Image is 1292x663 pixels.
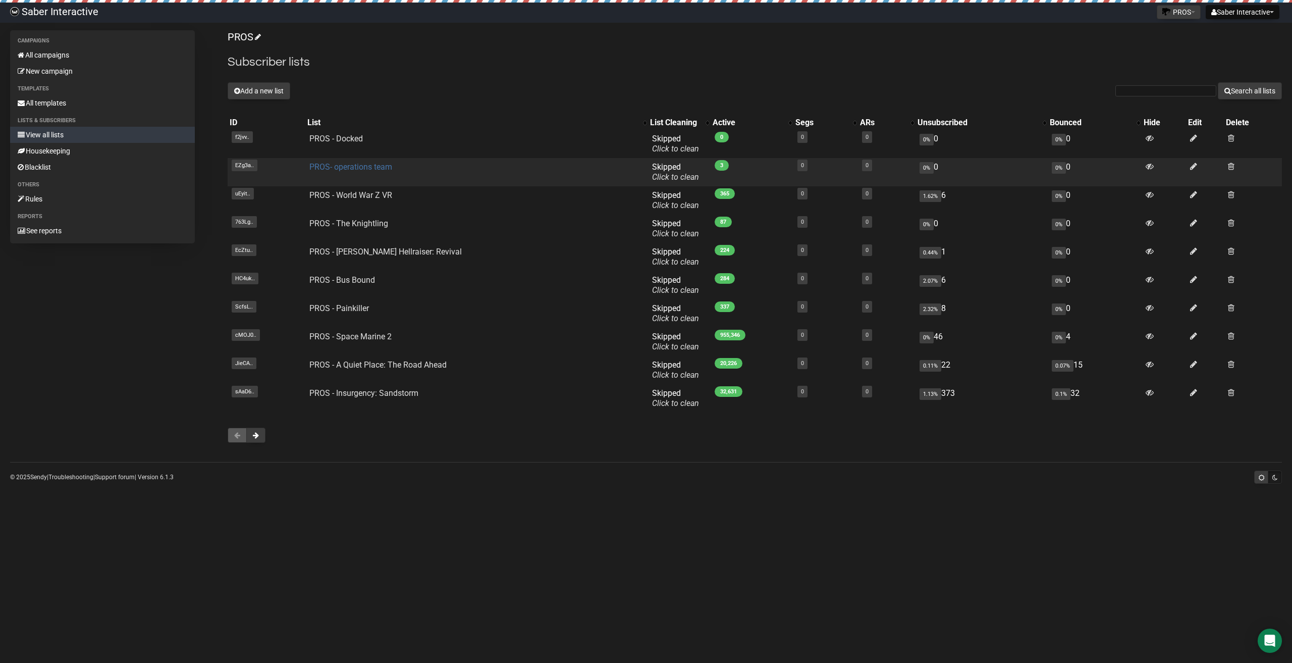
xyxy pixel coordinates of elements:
[916,158,1048,186] td: 0
[10,35,195,47] li: Campaigns
[652,257,699,267] a: Click to clean
[652,388,699,408] span: Skipped
[801,190,804,197] a: 0
[652,285,699,295] a: Click to clean
[10,179,195,191] li: Others
[652,190,699,210] span: Skipped
[305,116,648,130] th: List: No sort applied, activate to apply an ascending sort
[920,162,934,174] span: 0%
[95,474,135,481] a: Support forum
[916,186,1048,215] td: 6
[1048,271,1142,299] td: 0
[920,219,934,230] span: 0%
[866,275,869,282] a: 0
[30,474,47,481] a: Sendy
[801,247,804,253] a: 0
[920,332,934,343] span: 0%
[232,358,256,369] span: JieCA..
[309,275,375,285] a: PROS - Bus Bound
[652,247,699,267] span: Skipped
[918,118,1038,128] div: Unsubscribed
[1052,332,1066,343] span: 0%
[652,303,699,323] span: Skipped
[916,328,1048,356] td: 46
[652,398,699,408] a: Click to clean
[715,358,742,369] span: 20,226
[652,144,699,154] a: Click to clean
[866,388,869,395] a: 0
[10,223,195,239] a: See reports
[1052,388,1070,400] span: 0.1%
[713,118,783,128] div: Active
[920,247,941,259] span: 0.44%
[1048,328,1142,356] td: 4
[916,130,1048,158] td: 0
[866,190,869,197] a: 0
[232,188,254,199] span: uEyit..
[309,388,418,398] a: PROS - Insurgency: Sandstorm
[228,116,305,130] th: ID: No sort applied, sorting is disabled
[715,273,735,284] span: 284
[801,162,804,169] a: 0
[920,303,941,315] span: 2.32%
[309,303,369,313] a: PROS - Painkiller
[1048,243,1142,271] td: 0
[48,474,93,481] a: Troubleshooting
[652,342,699,351] a: Click to clean
[801,219,804,225] a: 0
[715,330,745,340] span: 955,346
[10,143,195,159] a: Housekeeping
[1052,134,1066,145] span: 0%
[1048,158,1142,186] td: 0
[232,329,260,341] span: cMOJ0..
[1050,118,1132,128] div: Bounced
[1052,162,1066,174] span: 0%
[309,162,392,172] a: PROS- operations team
[652,229,699,238] a: Click to clean
[652,370,699,380] a: Click to clean
[866,162,869,169] a: 0
[232,244,256,256] span: EcZtu..
[652,219,699,238] span: Skipped
[801,360,804,367] a: 0
[1048,215,1142,243] td: 0
[715,386,742,397] span: 32,631
[916,299,1048,328] td: 8
[10,472,174,483] p: © 2025 | | | Version 6.1.3
[10,211,195,223] li: Reports
[309,332,392,341] a: PROS - Space Marine 2
[232,273,258,284] span: HC4uk..
[1142,116,1186,130] th: Hide: No sort applied, sorting is disabled
[715,160,729,171] span: 3
[1224,116,1282,130] th: Delete: No sort applied, sorting is disabled
[1048,299,1142,328] td: 0
[652,275,699,295] span: Skipped
[715,132,729,142] span: 0
[1052,360,1073,372] span: 0.07%
[1162,8,1170,16] img: favicons
[916,356,1048,384] td: 22
[652,332,699,351] span: Skipped
[232,386,258,397] span: sAaD6..
[1186,116,1224,130] th: Edit: No sort applied, sorting is disabled
[650,118,701,128] div: List Cleaning
[866,360,869,367] a: 0
[10,47,195,63] a: All campaigns
[801,275,804,282] a: 0
[652,200,699,210] a: Click to clean
[1052,247,1066,259] span: 0%
[1206,5,1279,19] button: Saber Interactive
[1188,118,1222,128] div: Edit
[916,116,1048,130] th: Unsubscribed: No sort applied, activate to apply an ascending sort
[801,134,804,140] a: 0
[1258,629,1282,653] div: Open Intercom Messenger
[309,247,462,257] a: PROS - [PERSON_NAME] Hellraiser: Revival
[801,332,804,338] a: 0
[1157,5,1201,19] button: PROS
[916,215,1048,243] td: 0
[1048,116,1142,130] th: Bounced: No sort applied, activate to apply an ascending sort
[793,116,858,130] th: Segs: No sort applied, activate to apply an ascending sort
[858,116,915,130] th: ARs: No sort applied, activate to apply an ascending sort
[10,63,195,79] a: New campaign
[715,217,732,227] span: 87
